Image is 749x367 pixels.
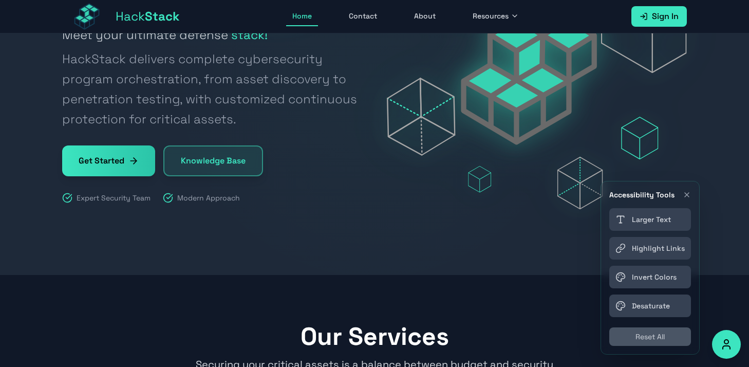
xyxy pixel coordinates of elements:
a: Home [286,7,318,26]
span: Desaturate [632,301,670,311]
span: Resources [473,11,509,21]
h2: Our Services [62,324,687,349]
button: Increase Text Size [609,208,691,231]
a: Knowledge Base [163,145,263,176]
a: About [408,7,442,26]
h2: Meet your ultimate defense [62,25,362,129]
span: Stack [145,8,180,24]
span: Invert Colors [632,272,677,282]
button: Desaturate Colors [609,295,691,317]
a: Get Started [62,145,155,176]
a: Contact [343,7,383,26]
button: Close accessibility toolbar [683,191,691,199]
button: Reset All Accessibility Settings [609,327,691,346]
button: Resources [466,7,525,26]
a: Sign In [631,6,687,27]
strong: stack! [231,27,268,43]
button: Accessibility Options [712,330,741,359]
span: Hack [116,8,180,25]
div: Modern Approach [163,193,240,203]
span: Highlight Links [632,243,685,253]
span: Larger Text [632,214,671,225]
button: Invert Colors [609,266,691,288]
span: Sign In [652,10,679,23]
h3: Accessibility Tools [609,190,675,200]
button: Highlight Links [609,237,691,260]
div: Expert Security Team [62,193,151,203]
span: HackStack delivers complete cybersecurity program orchestration, from asset discovery to penetrat... [62,49,362,129]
